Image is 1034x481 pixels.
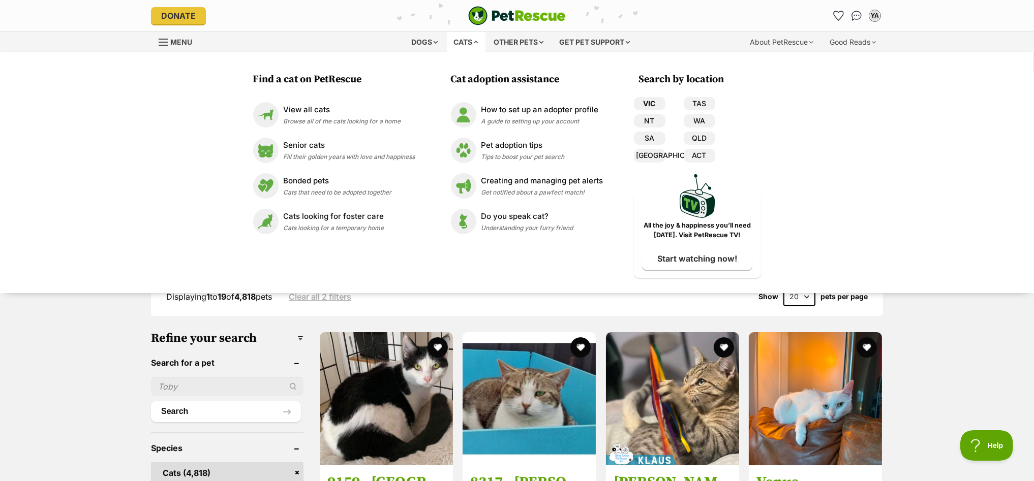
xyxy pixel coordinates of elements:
button: Search [151,401,301,422]
div: Cats [447,32,485,52]
div: Other pets [487,32,551,52]
span: Displaying to of pets [166,292,272,302]
img: Venus - Domestic Short Hair (DSH) x Oriental Shorthair Cat [749,332,882,465]
button: favourite [857,337,877,358]
img: logo-cat-932fe2b9b8326f06289b0f2fb663e598f794de774fb13d1741a6617ecf9a85b4.svg [468,6,566,25]
a: Cats looking for foster care Cats looking for foster care Cats looking for a temporary home [253,209,415,234]
button: favourite [571,337,591,358]
iframe: Help Scout Beacon - Open [960,430,1014,461]
div: YA [870,11,880,21]
div: Get pet support [553,32,637,52]
img: Klaus - Domestic Short Hair (DSH) Cat [606,332,739,465]
img: 9159 - Hershey - Domestic Short Hair (DSH) Cat [320,332,453,465]
h3: Refine your search [151,331,303,345]
a: QLD [684,132,715,145]
div: Good Reads [823,32,883,52]
span: Cats looking for a temporary home [284,224,384,232]
a: Donate [151,7,206,24]
img: Pet adoption tips [451,138,476,163]
a: Conversations [848,8,865,24]
a: SA [634,132,665,145]
a: VIC [634,97,665,110]
img: Senior cats [253,138,279,163]
span: Browse all of the cats looking for a home [284,117,401,125]
span: Tips to boost your pet search [481,153,565,161]
img: Do you speak cat? [451,209,476,234]
p: Bonded pets [284,175,392,187]
span: Fill their golden years with love and happiness [284,153,415,161]
a: WA [684,114,715,127]
p: Do you speak cat? [481,211,573,222]
strong: 1 [206,292,210,302]
a: ACT [684,149,715,162]
a: Senior cats Senior cats Fill their golden years with love and happiness [253,138,415,163]
h3: Cat adoption assistance [451,73,609,87]
img: Cats looking for foster care [253,209,279,234]
p: How to set up an adopter profile [481,104,599,116]
p: Cats looking for foster care [284,211,384,222]
span: Menu [170,38,192,46]
header: Search for a pet [151,358,303,367]
a: Clear all 2 filters [289,292,351,301]
img: 8317 - Beatrix - Domestic Short Hair (DSH) Cat [463,332,596,465]
span: A guide to setting up your account [481,117,580,125]
strong: 19 [218,292,226,302]
img: How to set up an adopter profile [451,102,476,127]
span: Understanding your furry friend [481,224,573,232]
span: Get notified about a pawfect match! [481,188,585,196]
a: View all cats View all cats Browse all of the cats looking for a home [253,102,415,127]
img: View all cats [253,102,279,127]
button: My account [867,8,883,24]
a: NT [634,114,665,127]
button: favourite [714,337,734,358]
a: Favourites [830,8,846,24]
img: chat-41dd97257d64d25036548639549fe6c8038ab92f7586957e7f3b1b290dea8141.svg [851,11,862,21]
a: Creating and managing pet alerts Creating and managing pet alerts Get notified about a pawfect ma... [451,173,603,199]
a: Pet adoption tips Pet adoption tips Tips to boost your pet search [451,138,603,163]
img: Bonded pets [253,173,279,199]
p: View all cats [284,104,401,116]
a: Bonded pets Bonded pets Cats that need to be adopted together [253,173,415,199]
a: PetRescue [468,6,566,25]
p: Creating and managing pet alerts [481,175,603,187]
a: TAS [684,97,715,110]
input: Toby [151,377,303,396]
ul: Account quick links [830,8,883,24]
label: pets per page [820,293,868,301]
button: favourite [428,337,448,358]
a: Do you speak cat? Do you speak cat? Understanding your furry friend [451,209,603,234]
div: Dogs [405,32,445,52]
span: Cats that need to be adopted together [284,188,392,196]
a: Start watching now! [642,247,752,270]
img: PetRescue TV logo [680,174,715,218]
p: Senior cats [284,140,415,151]
img: Creating and managing pet alerts [451,173,476,199]
header: Species [151,443,303,453]
a: Menu [159,32,199,50]
p: Pet adoption tips [481,140,565,151]
h3: Find a cat on PetRescue [253,73,420,87]
span: Show [758,293,778,301]
strong: 4,818 [234,292,256,302]
h3: Search by location [639,73,761,87]
div: About PetRescue [743,32,820,52]
a: How to set up an adopter profile How to set up an adopter profile A guide to setting up your account [451,102,603,127]
p: All the joy & happiness you’ll need [DATE]. Visit PetRescue TV! [642,221,753,240]
a: [GEOGRAPHIC_DATA] [634,149,665,162]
